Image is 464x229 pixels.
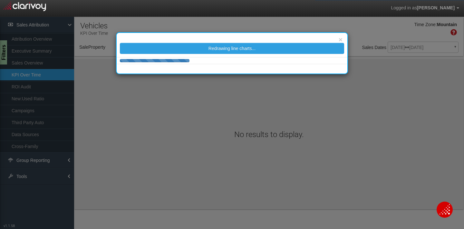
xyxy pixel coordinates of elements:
[417,5,455,10] span: [PERSON_NAME]
[339,36,343,43] button: ×
[120,43,344,54] button: Redrawing line charts...
[391,5,417,10] span: Logged in as
[208,46,256,51] span: Redrawing line charts...
[386,0,464,16] a: Logged in as[PERSON_NAME]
